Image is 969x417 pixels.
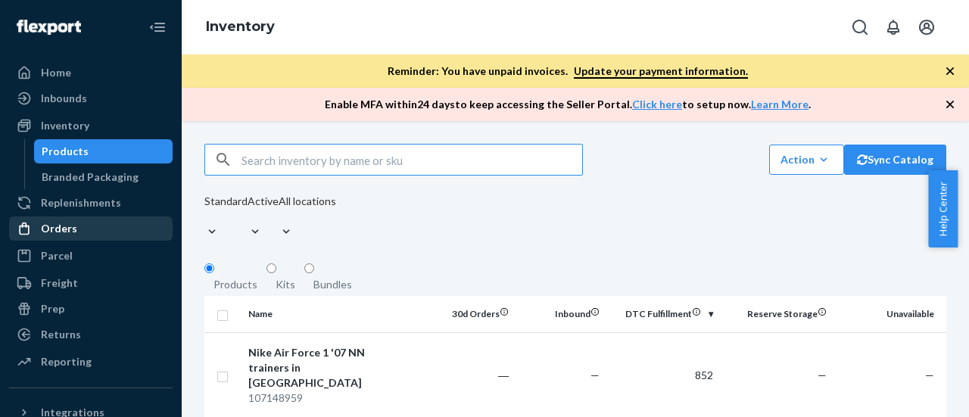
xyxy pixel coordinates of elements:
[9,244,173,268] a: Parcel
[751,98,809,110] a: Learn More
[9,191,173,215] a: Replenishments
[248,391,407,406] div: 107148959
[41,221,77,236] div: Orders
[9,297,173,321] a: Prep
[42,144,89,159] div: Products
[206,18,275,35] a: Inventory
[41,301,64,316] div: Prep
[41,275,78,291] div: Freight
[41,195,121,210] div: Replenishments
[9,86,173,110] a: Inbounds
[248,345,407,391] div: Nike Air Force 1 '07 NN trainers in [GEOGRAPHIC_DATA]
[241,145,582,175] input: Search inventory by name or sku
[515,296,606,332] th: Inbound
[719,296,833,332] th: Reserve Storage
[325,97,811,112] p: Enable MFA within 24 days to keep accessing the Seller Portal. to setup now. .
[204,263,214,273] input: Products
[279,194,336,209] div: All locations
[34,139,173,163] a: Products
[928,170,958,247] button: Help Center
[780,152,833,167] div: Action
[248,209,249,224] input: Active
[9,61,173,85] a: Home
[769,145,844,175] button: Action
[41,327,81,342] div: Returns
[204,209,206,224] input: Standard
[213,277,257,292] div: Products
[845,12,875,42] button: Open Search Box
[606,296,719,332] th: DTC Fulfillment
[42,170,139,185] div: Branded Packaging
[248,194,279,209] div: Active
[632,98,682,110] a: Click here
[878,12,908,42] button: Open notifications
[424,296,515,332] th: 30d Orders
[41,65,71,80] div: Home
[388,64,748,79] p: Reminder: You have unpaid invoices.
[313,277,352,292] div: Bundles
[276,277,295,292] div: Kits
[17,20,81,35] img: Flexport logo
[9,216,173,241] a: Orders
[9,350,173,374] a: Reporting
[41,118,89,133] div: Inventory
[925,369,934,381] span: —
[194,5,287,49] ol: breadcrumbs
[242,296,413,332] th: Name
[34,165,173,189] a: Branded Packaging
[142,12,173,42] button: Close Navigation
[266,263,276,273] input: Kits
[9,322,173,347] a: Returns
[279,209,280,224] input: All locations
[574,64,748,79] a: Update your payment information.
[204,194,248,209] div: Standard
[590,369,600,381] span: —
[9,271,173,295] a: Freight
[41,248,73,263] div: Parcel
[911,12,942,42] button: Open account menu
[41,354,92,369] div: Reporting
[833,296,946,332] th: Unavailable
[844,145,946,175] button: Sync Catalog
[41,91,87,106] div: Inbounds
[9,114,173,138] a: Inventory
[818,369,827,381] span: —
[304,263,314,273] input: Bundles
